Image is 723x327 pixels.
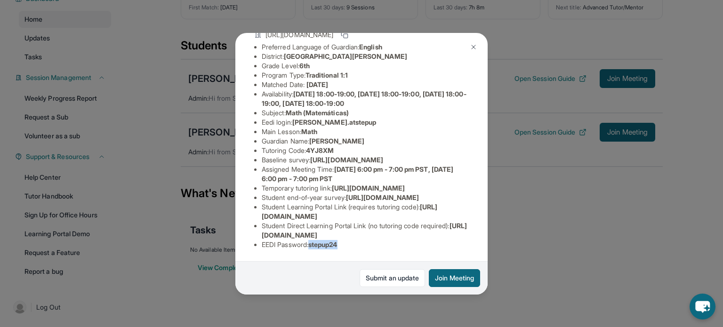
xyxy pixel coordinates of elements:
[262,193,469,202] li: Student end-of-year survey :
[299,62,310,70] span: 6th
[262,80,469,89] li: Matched Date:
[262,42,469,52] li: Preferred Language of Guardian:
[262,108,469,118] li: Subject :
[262,127,469,136] li: Main Lesson :
[429,269,480,287] button: Join Meeting
[262,146,469,155] li: Tutoring Code :
[262,71,469,80] li: Program Type:
[360,269,425,287] a: Submit an update
[262,90,466,107] span: [DATE] 18:00-19:00, [DATE] 18:00-19:00, [DATE] 18:00-19:00, [DATE] 18:00-19:00
[309,137,364,145] span: [PERSON_NAME]
[332,184,405,192] span: [URL][DOMAIN_NAME]
[262,155,469,165] li: Baseline survey :
[262,165,469,183] li: Assigned Meeting Time :
[470,43,477,51] img: Close Icon
[262,61,469,71] li: Grade Level:
[306,146,334,154] span: 4YJ8XM
[262,89,469,108] li: Availability:
[265,30,333,40] span: [URL][DOMAIN_NAME]
[359,43,382,51] span: English
[339,29,350,40] button: Copy link
[262,221,469,240] li: Student Direct Learning Portal Link (no tutoring code required) :
[308,240,337,248] span: stepup24
[284,52,407,60] span: [GEOGRAPHIC_DATA][PERSON_NAME]
[262,118,469,127] li: Eedi login :
[286,109,349,117] span: Math (Matemáticas)
[301,128,317,136] span: Math
[690,294,715,319] button: chat-button
[305,71,348,79] span: Traditional 1:1
[292,118,377,126] span: [PERSON_NAME].atstepup
[306,80,328,88] span: [DATE]
[346,193,419,201] span: [URL][DOMAIN_NAME]
[262,52,469,61] li: District:
[262,183,469,193] li: Temporary tutoring link :
[262,136,469,146] li: Guardian Name :
[262,240,469,249] li: EEDI Password :
[310,156,383,164] span: [URL][DOMAIN_NAME]
[262,165,453,183] span: [DATE] 6:00 pm - 7:00 pm PST, [DATE] 6:00 pm - 7:00 pm PST
[262,202,469,221] li: Student Learning Portal Link (requires tutoring code) :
